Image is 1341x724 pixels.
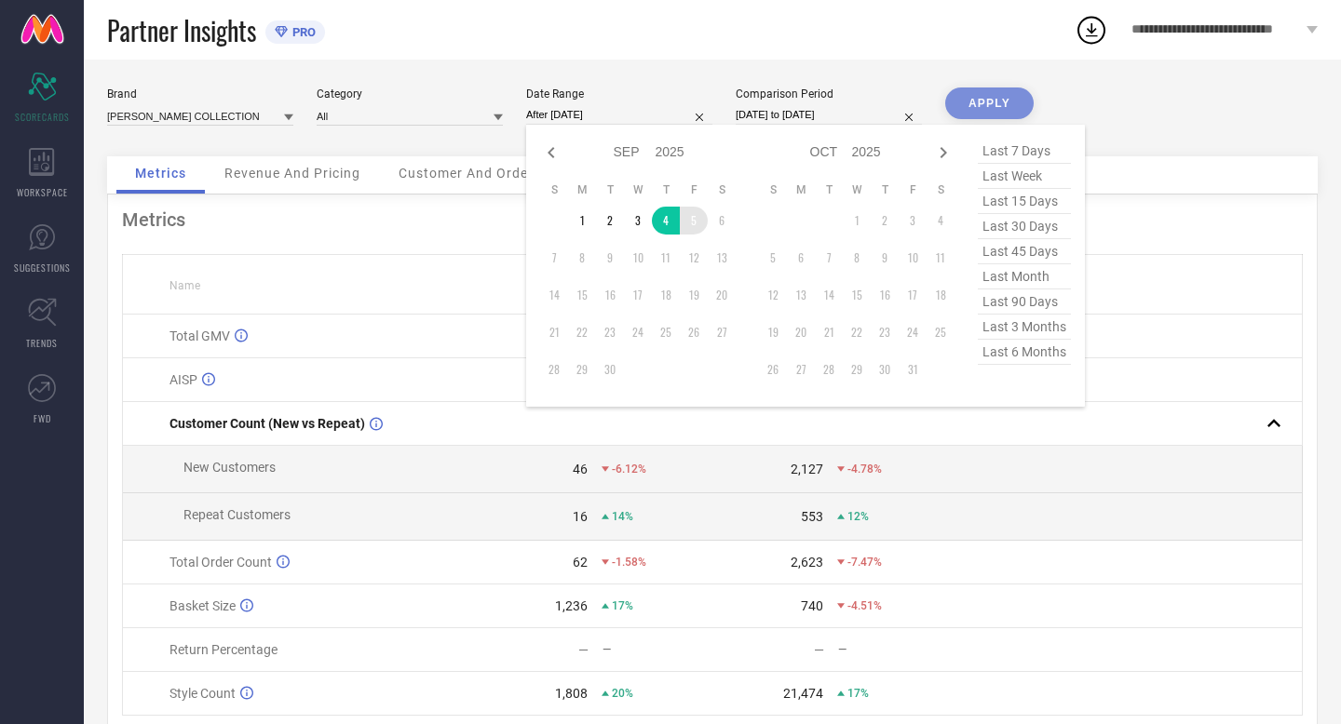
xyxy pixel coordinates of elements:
div: Date Range [526,87,712,101]
span: Style Count [169,686,236,701]
td: Thu Sep 18 2025 [652,281,680,309]
td: Sun Sep 28 2025 [540,355,568,383]
th: Saturday [708,182,736,197]
span: SUGGESTIONS [14,261,71,275]
td: Sun Oct 26 2025 [759,355,787,383]
span: PRO [288,25,316,39]
th: Wednesday [624,182,652,197]
span: SCORECARDS [15,110,70,124]
td: Fri Sep 19 2025 [680,281,708,309]
td: Mon Oct 06 2025 [787,244,815,272]
span: Revenue And Pricing [224,166,360,181]
td: Tue Sep 16 2025 [596,281,624,309]
span: Customer Count (New vs Repeat) [169,416,365,431]
td: Tue Oct 07 2025 [815,244,843,272]
td: Wed Oct 01 2025 [843,207,871,235]
span: Partner Insights [107,11,256,49]
td: Mon Oct 27 2025 [787,355,815,383]
td: Wed Sep 24 2025 [624,318,652,346]
td: Wed Sep 10 2025 [624,244,652,272]
div: 1,808 [555,686,588,701]
th: Monday [568,182,596,197]
td: Wed Oct 22 2025 [843,318,871,346]
th: Sunday [540,182,568,197]
input: Select date range [526,105,712,125]
div: 46 [573,462,588,476]
span: last 7 days [978,139,1071,164]
td: Tue Oct 14 2025 [815,281,843,309]
td: Fri Oct 17 2025 [899,281,927,309]
td: Sat Oct 11 2025 [927,244,955,272]
td: Wed Sep 03 2025 [624,207,652,235]
td: Tue Oct 28 2025 [815,355,843,383]
span: -4.78% [847,463,882,476]
td: Fri Oct 10 2025 [899,244,927,272]
span: TRENDS [26,336,58,350]
span: 20% [612,687,633,700]
span: -7.47% [847,556,882,569]
td: Thu Sep 04 2025 [652,207,680,235]
td: Sat Oct 18 2025 [927,281,955,309]
div: Brand [107,87,293,101]
td: Sat Sep 27 2025 [708,318,736,346]
div: Previous month [540,141,562,164]
td: Sat Oct 04 2025 [927,207,955,235]
div: 21,474 [783,686,823,701]
td: Fri Sep 05 2025 [680,207,708,235]
td: Fri Oct 03 2025 [899,207,927,235]
td: Mon Sep 29 2025 [568,355,596,383]
td: Mon Sep 15 2025 [568,281,596,309]
div: 2,623 [791,555,823,570]
span: Metrics [135,166,186,181]
span: last 15 days [978,189,1071,214]
div: 740 [801,598,823,613]
span: last week [978,164,1071,189]
div: 2,127 [791,462,823,476]
td: Wed Oct 15 2025 [843,281,871,309]
td: Wed Oct 08 2025 [843,244,871,272]
td: Fri Sep 12 2025 [680,244,708,272]
td: Mon Sep 01 2025 [568,207,596,235]
div: Category [317,87,503,101]
td: Mon Oct 20 2025 [787,318,815,346]
div: 1,236 [555,598,588,613]
td: Sun Oct 05 2025 [759,244,787,272]
div: Comparison Period [736,87,922,101]
span: FWD [34,411,51,425]
td: Sat Oct 25 2025 [927,318,955,346]
span: last 45 days [978,239,1071,264]
th: Thursday [652,182,680,197]
span: -4.51% [847,599,882,612]
span: 17% [612,599,633,612]
span: Customer And Orders [399,166,541,181]
span: last month [978,264,1071,289]
span: 14% [612,510,633,523]
td: Thu Oct 30 2025 [871,355,899,383]
td: Sun Sep 07 2025 [540,244,568,272]
td: Thu Sep 11 2025 [652,244,680,272]
span: 17% [847,687,869,700]
td: Tue Sep 30 2025 [596,355,624,383]
th: Thursday [871,182,899,197]
div: Open download list [1075,13,1108,47]
span: Basket Size [169,598,236,613]
td: Sun Oct 19 2025 [759,318,787,346]
div: — [814,642,824,657]
span: AISP [169,372,197,387]
td: Thu Sep 25 2025 [652,318,680,346]
span: last 90 days [978,289,1071,315]
th: Friday [680,182,708,197]
th: Friday [899,182,927,197]
td: Tue Oct 21 2025 [815,318,843,346]
div: Next month [932,141,955,164]
span: Name [169,279,200,292]
span: -6.12% [612,463,646,476]
div: 16 [573,509,588,524]
div: 553 [801,509,823,524]
div: — [578,642,589,657]
span: Return Percentage [169,642,278,657]
span: WORKSPACE [17,185,68,199]
span: New Customers [183,460,276,475]
span: 12% [847,510,869,523]
th: Saturday [927,182,955,197]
